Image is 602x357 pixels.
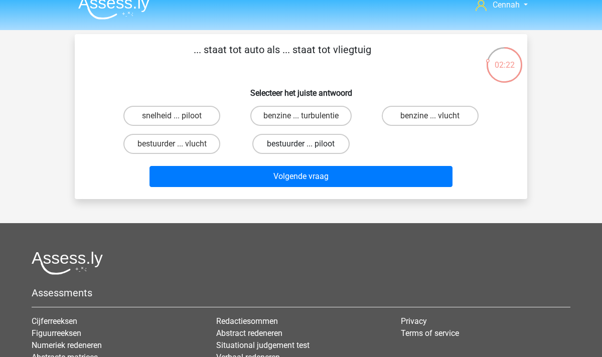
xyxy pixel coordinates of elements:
p: ... staat tot auto als ... staat tot vliegtuig [91,42,474,72]
a: Privacy [401,316,427,326]
a: Situational judgement test [216,340,310,350]
img: Assessly logo [32,251,103,275]
h6: Selecteer het juiste antwoord [91,80,511,98]
a: Abstract redeneren [216,328,282,338]
label: benzine ... vlucht [382,106,479,126]
a: Cijferreeksen [32,316,77,326]
label: bestuurder ... piloot [252,134,349,154]
a: Redactiesommen [216,316,278,326]
a: Terms of service [401,328,459,338]
label: bestuurder ... vlucht [123,134,220,154]
a: Figuurreeksen [32,328,81,338]
label: benzine ... turbulentie [250,106,352,126]
label: snelheid ... piloot [123,106,220,126]
div: 02:22 [486,46,523,71]
a: Numeriek redeneren [32,340,102,350]
h5: Assessments [32,287,570,299]
button: Volgende vraag [149,166,453,187]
